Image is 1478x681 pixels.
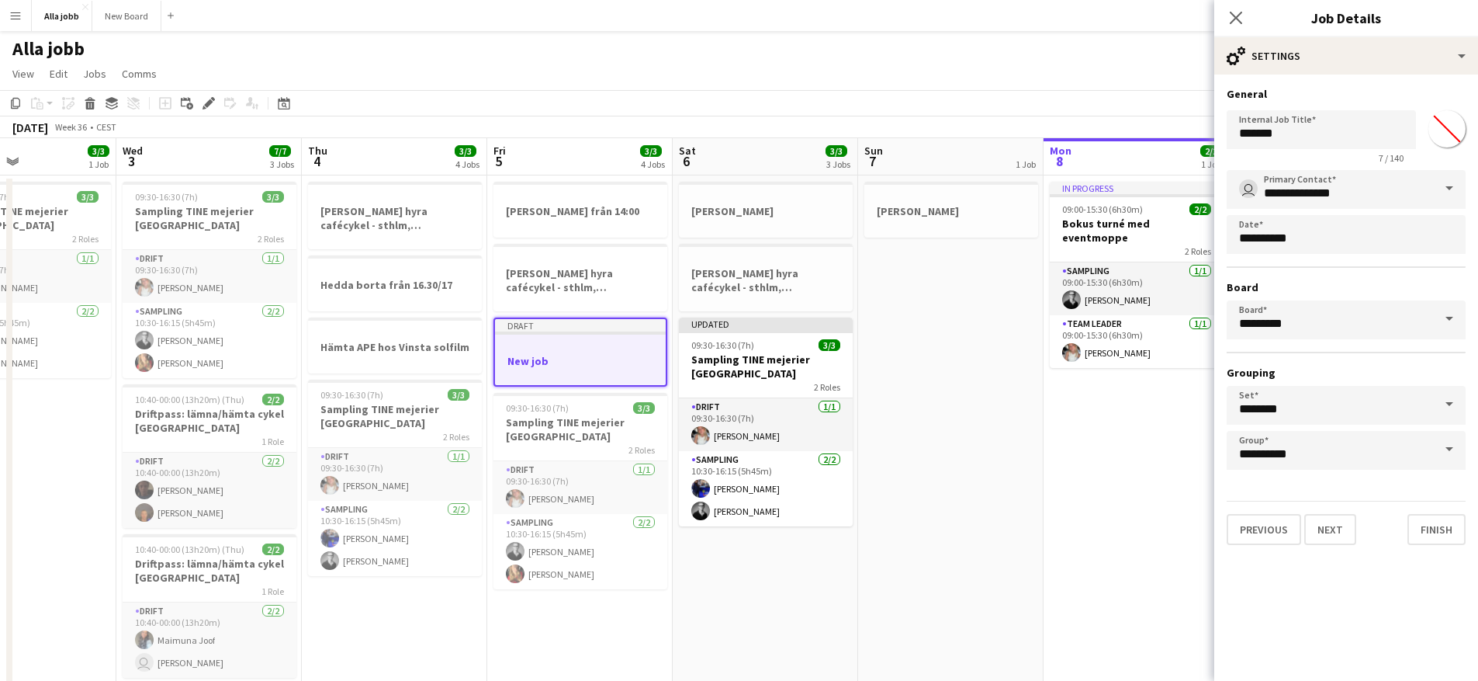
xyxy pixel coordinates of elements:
div: Settings [1214,37,1478,75]
h3: General [1227,87,1466,101]
h3: Hämta APE hos Vinsta solfilm [308,340,482,354]
span: 2/2 [1200,145,1222,157]
app-job-card: [PERSON_NAME] hyra cafécykel - sthlm, [GEOGRAPHIC_DATA], cph [679,244,853,311]
h3: New job [495,354,666,368]
span: 8 [1047,152,1071,170]
span: 4 [306,152,327,170]
div: 1 Job [88,158,109,170]
span: Thu [308,144,327,158]
span: 2 Roles [258,233,284,245]
span: 3/3 [77,191,99,203]
app-card-role: Sampling2/210:30-16:15 (5h45m)[PERSON_NAME][PERSON_NAME] [308,501,482,576]
a: Comms [116,64,163,84]
app-card-role: Drift1/109:30-16:30 (7h)[PERSON_NAME] [679,398,853,451]
span: Fri [493,144,506,158]
app-job-card: Hedda borta från 16.30/17 [308,255,482,311]
app-job-card: 10:40-00:00 (13h20m) (Thu)2/2Driftpass: lämna/hämta cykel [GEOGRAPHIC_DATA]1 RoleDrift2/210:40-00... [123,534,296,678]
span: 2 Roles [1185,245,1211,257]
span: Sat [679,144,696,158]
span: 3/3 [633,402,655,414]
div: 1 Job [1201,158,1221,170]
app-card-role: Sampling2/210:30-16:15 (5h45m)[PERSON_NAME][PERSON_NAME] [679,451,853,526]
button: Previous [1227,514,1301,545]
app-job-card: Updated09:30-16:30 (7h)3/3Sampling TINE mejerier [GEOGRAPHIC_DATA]2 RolesDrift1/109:30-16:30 (7h)... [679,318,853,526]
span: 1 Role [261,436,284,447]
app-job-card: 09:30-16:30 (7h)3/3Sampling TINE mejerier [GEOGRAPHIC_DATA]2 RolesDrift1/109:30-16:30 (7h)[PERSON... [123,182,296,378]
span: 3 [120,152,143,170]
span: Edit [50,67,67,81]
div: 4 Jobs [641,158,665,170]
span: 2 Roles [814,381,840,393]
span: 09:30-16:30 (7h) [320,389,383,401]
span: 5 [491,152,506,170]
h3: [PERSON_NAME] [679,204,853,218]
span: Mon [1050,144,1071,158]
h3: Job Details [1214,8,1478,28]
span: Sun [864,144,883,158]
h3: Driftpass: lämna/hämta cykel [GEOGRAPHIC_DATA] [123,407,296,435]
h3: [PERSON_NAME] hyra cafécykel - sthlm, [GEOGRAPHIC_DATA], cph [679,266,853,294]
app-job-card: [PERSON_NAME] hyra cafécykel - sthlm, [GEOGRAPHIC_DATA], cph [308,182,482,249]
h1: Alla jobb [12,37,85,61]
span: Wed [123,144,143,158]
div: In progress [1050,182,1224,194]
h3: Bokus turné med eventmoppe [1050,217,1224,245]
span: 2/2 [1189,203,1211,215]
app-card-role: Drift1/109:30-16:30 (7h)[PERSON_NAME] [493,461,667,514]
span: 6 [677,152,696,170]
app-job-card: Hämta APE hos Vinsta solfilm [308,318,482,374]
span: 2/2 [262,394,284,405]
div: [DATE] [12,120,48,135]
span: 3/3 [640,145,662,157]
span: 3/3 [262,191,284,203]
div: [PERSON_NAME] [679,182,853,238]
app-card-role: Sampling1/109:00-15:30 (6h30m)[PERSON_NAME] [1050,262,1224,315]
span: Comms [122,67,157,81]
a: View [6,64,40,84]
span: 3/3 [448,389,469,401]
div: 1 Job [1016,158,1036,170]
h3: Hedda borta från 16.30/17 [308,278,482,292]
app-card-role: Team Leader1/109:00-15:30 (6h30m)[PERSON_NAME] [1050,315,1224,368]
span: 3/3 [455,145,476,157]
span: 3/3 [819,339,840,351]
div: 3 Jobs [826,158,850,170]
app-job-card: DraftNew job [493,318,667,387]
h3: [PERSON_NAME] [864,204,1038,218]
span: 2/2 [262,544,284,555]
app-job-card: 09:30-16:30 (7h)3/3Sampling TINE mejerier [GEOGRAPHIC_DATA]2 RolesDrift1/109:30-16:30 (7h)[PERSON... [493,393,667,589]
app-job-card: In progress09:00-15:30 (6h30m)2/2Bokus turné med eventmoppe2 RolesSampling1/109:00-15:30 (6h30m)[... [1050,182,1224,368]
div: [PERSON_NAME] [864,182,1038,238]
button: New Board [92,1,161,31]
span: 2 Roles [72,233,99,245]
app-job-card: 10:40-00:00 (13h20m) (Thu)2/2Driftpass: lämna/hämta cykel [GEOGRAPHIC_DATA]1 RoleDrift2/210:40-00... [123,384,296,528]
span: View [12,67,34,81]
app-job-card: [PERSON_NAME] från 14:00 [493,182,667,238]
h3: [PERSON_NAME] hyra cafécykel - sthlm, [GEOGRAPHIC_DATA], cph [493,266,667,294]
span: 2 Roles [628,444,655,456]
a: Jobs [77,64,112,84]
span: 10:40-00:00 (13h20m) (Thu) [135,544,244,555]
span: 09:30-16:30 (7h) [506,402,569,414]
span: 09:00-15:30 (6h30m) [1062,203,1143,215]
h3: Sampling TINE mejerier [GEOGRAPHIC_DATA] [679,353,853,380]
div: 4 Jobs [455,158,479,170]
h3: Sampling TINE mejerier [GEOGRAPHIC_DATA] [493,415,667,443]
span: 3/3 [826,145,847,157]
h3: Board [1227,280,1466,294]
button: Finish [1407,514,1466,545]
span: 1 Role [261,585,284,597]
span: 10:40-00:00 (13h20m) (Thu) [135,394,244,405]
app-job-card: 09:30-16:30 (7h)3/3Sampling TINE mejerier [GEOGRAPHIC_DATA]2 RolesDrift1/109:30-16:30 (7h)[PERSON... [308,380,482,576]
